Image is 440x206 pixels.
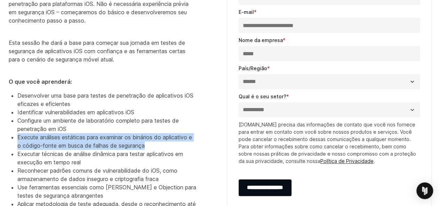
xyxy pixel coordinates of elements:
[239,65,267,71] font: País/Região
[239,37,283,43] font: Nome da empresa
[17,150,183,166] font: Executar técnicas de análise dinâmica para testar aplicativos em execução em tempo real
[416,182,433,199] div: Open Intercom Messenger
[17,167,177,182] font: Reconhecer padrões comuns de vulnerabilidade do iOS, como armazenamento de dados inseguro e cript...
[17,134,192,149] font: Execute análises estáticas para examinar os binários do aplicativo e o código-fonte em busca de f...
[9,78,72,85] font: O que você aprenderá:
[239,9,254,15] font: E-mail
[374,158,375,164] font: .
[9,39,185,63] font: Esta sessão lhe dará a base para começar sua jornada em testes de segurança de aplicativos iOS co...
[17,184,196,199] font: Use ferramentas essenciais como [PERSON_NAME] e Objection para testes de segurança abrangentes
[17,109,134,116] font: Identificar vulnerabilidades em aplicativos iOS
[239,122,416,164] font: [DOMAIN_NAME] precisa das informações de contato que você nos fornece para entrar em contato com ...
[17,92,193,107] font: Desenvolver uma base para testes de penetração de aplicativos iOS eficazes e eficientes
[17,117,179,132] font: Configure um ambiente de laboratório completo para testes de penetração em iOS
[320,158,374,164] a: Política de Privacidade
[239,93,286,99] font: Qual é o seu setor?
